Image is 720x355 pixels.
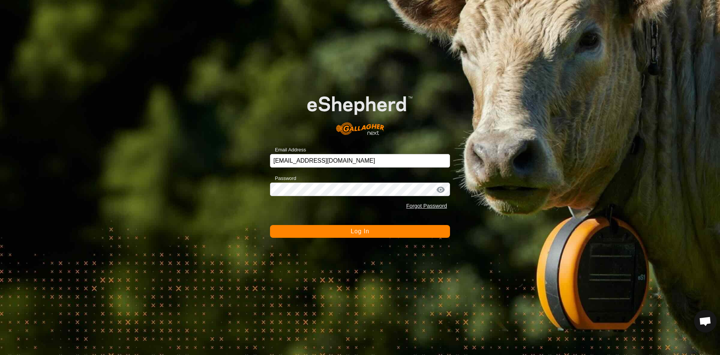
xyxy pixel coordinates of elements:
a: Forgot Password [406,203,447,209]
div: Open chat [694,310,717,332]
button: Log In [270,225,450,238]
label: Password [270,175,296,182]
img: E-shepherd Logo [288,81,432,143]
label: Email Address [270,146,306,154]
span: Log In [351,228,369,234]
input: Email Address [270,154,450,168]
